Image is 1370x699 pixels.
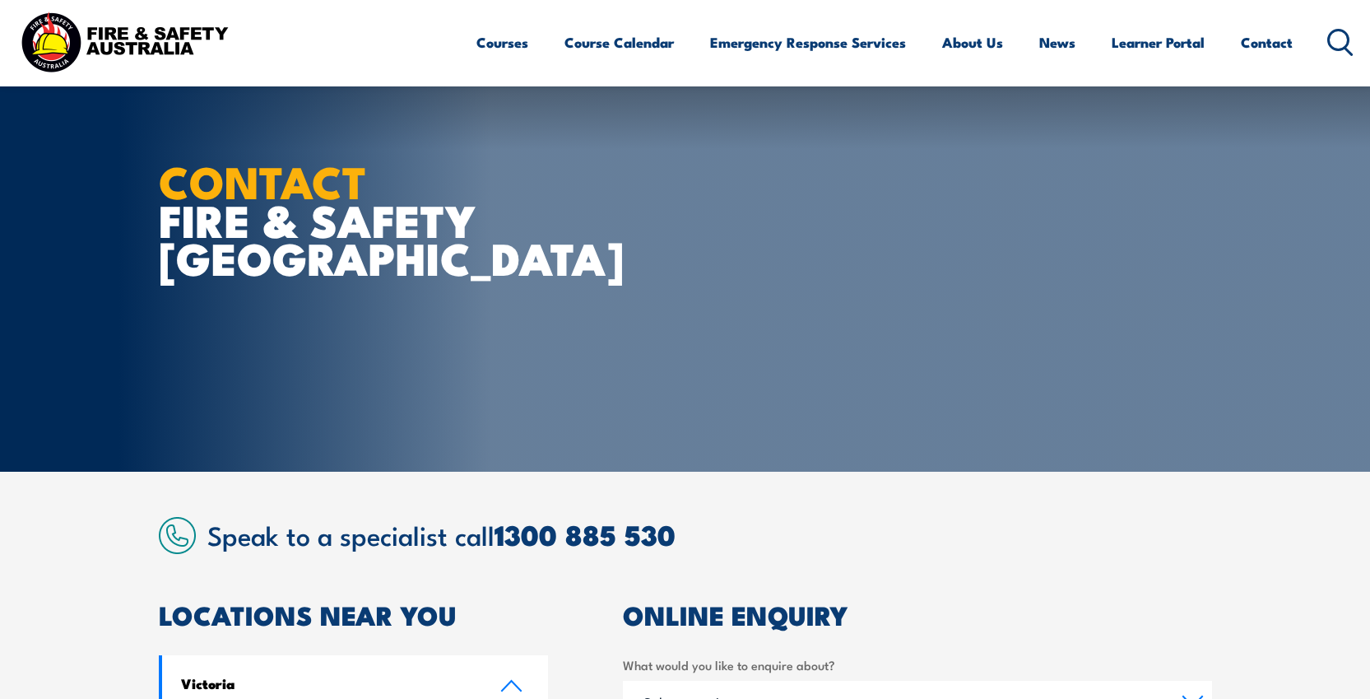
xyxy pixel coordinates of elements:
a: Contact [1241,21,1293,64]
a: Learner Portal [1112,21,1205,64]
h2: Speak to a specialist call [207,520,1212,549]
h2: LOCATIONS NEAR YOU [159,603,549,626]
a: News [1039,21,1075,64]
a: Course Calendar [564,21,674,64]
a: Emergency Response Services [710,21,906,64]
a: Courses [476,21,528,64]
h4: Victoria [181,674,476,692]
h1: FIRE & SAFETY [GEOGRAPHIC_DATA] [159,161,565,277]
a: About Us [942,21,1003,64]
a: 1300 885 530 [495,512,676,556]
strong: CONTACT [159,146,367,214]
label: What would you like to enquire about? [623,655,1212,674]
h2: ONLINE ENQUIRY [623,603,1212,626]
